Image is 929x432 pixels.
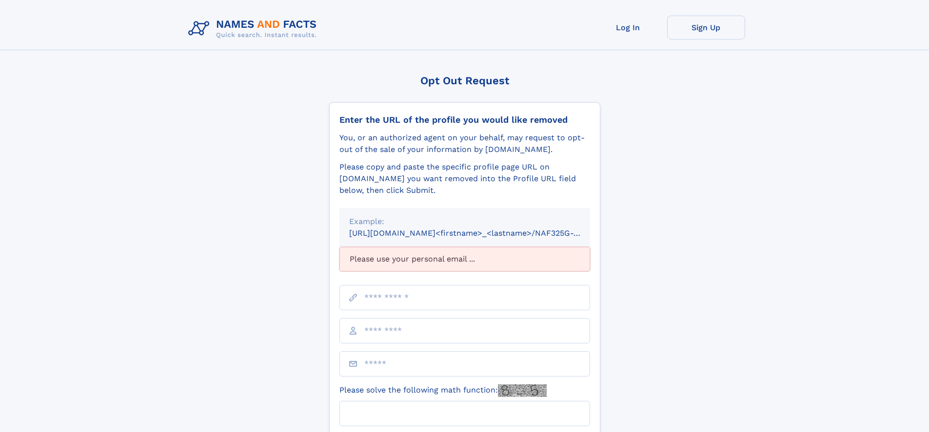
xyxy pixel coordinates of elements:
div: Enter the URL of the profile you would like removed [339,114,590,125]
div: Please use your personal email ... [339,247,590,271]
a: Log In [589,16,667,39]
a: Sign Up [667,16,745,39]
label: Please solve the following math function: [339,384,547,397]
div: Example: [349,216,580,227]
div: You, or an authorized agent on your behalf, may request to opt-out of the sale of your informatio... [339,132,590,155]
small: [URL][DOMAIN_NAME]<firstname>_<lastname>/NAF325G-xxxxxxxx [349,228,609,238]
div: Please copy and paste the specific profile page URL on [DOMAIN_NAME] you want removed into the Pr... [339,161,590,196]
img: Logo Names and Facts [184,16,325,42]
div: Opt Out Request [329,75,600,87]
